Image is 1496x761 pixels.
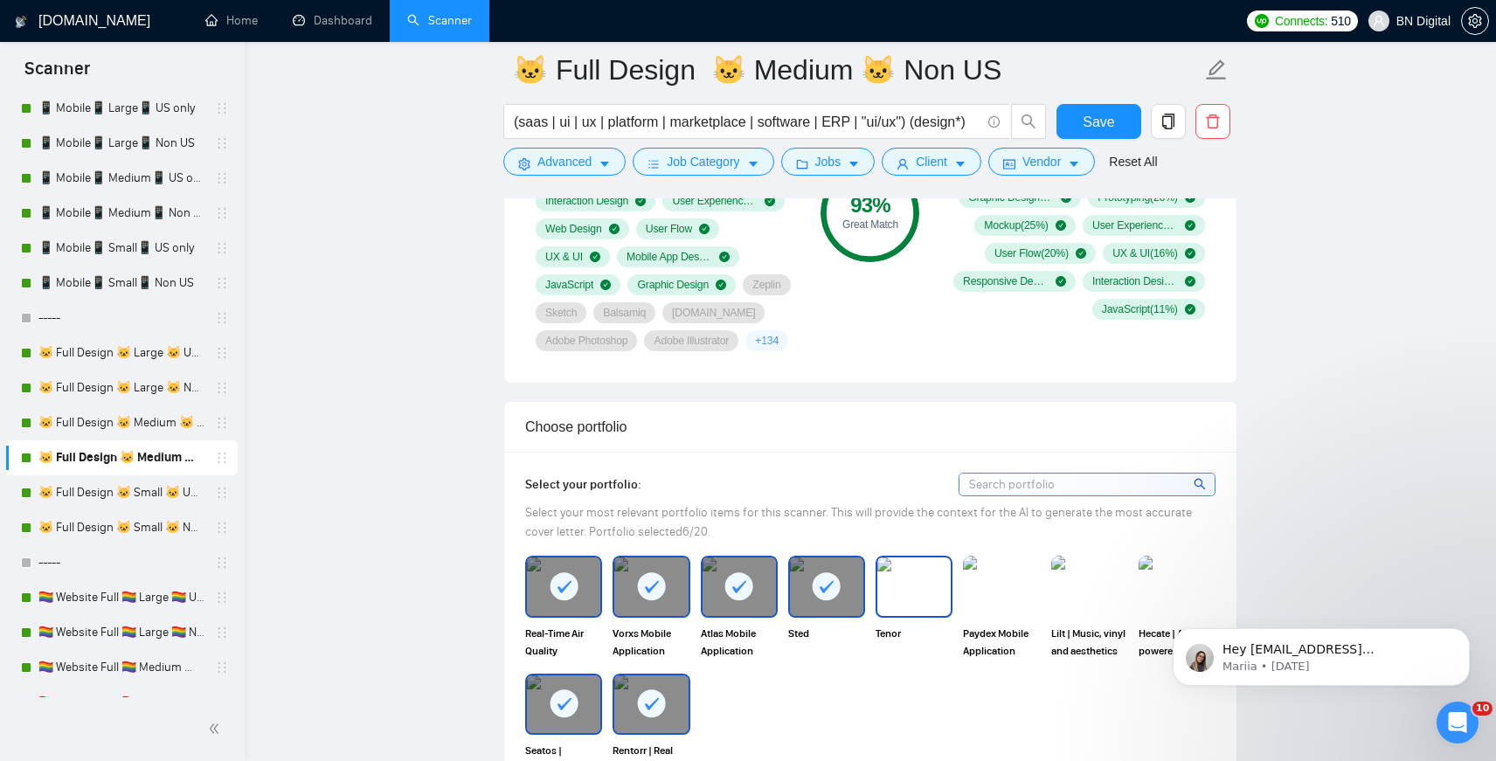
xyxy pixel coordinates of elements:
span: holder [215,661,229,675]
iframe: Intercom live chat [1437,702,1479,744]
span: holder [215,416,229,430]
span: UX & UI [545,250,583,264]
a: 🏳️‍🌈 Website Full 🏳️‍🌈 Medium 🏳️‍🌈 US Only [38,650,204,685]
a: 📱 Mobile📱 Medium📱 Non US [38,196,204,231]
div: Great Match [821,219,919,230]
a: Reset All [1109,152,1157,171]
span: 10 [1472,702,1493,716]
a: 🐱 Full Design 🐱 Large 🐱 US Only [38,336,204,370]
span: caret-down [599,157,611,170]
span: User Experience Design ( 23 %) [1092,218,1178,232]
span: holder [215,101,229,115]
span: holder [215,346,229,360]
span: user [897,157,909,170]
span: Vendor [1022,152,1061,171]
span: User Flow ( 20 %) [994,246,1069,260]
span: holder [215,206,229,220]
button: barsJob Categorycaret-down [633,148,773,176]
span: Graphic Design [637,278,709,292]
span: check-circle [1076,248,1086,259]
a: 🐱 Full Design 🐱 Small 🐱 Non US [38,510,204,545]
a: 📱 Mobile📱 Small📱 Non US [38,266,204,301]
span: holder [215,381,229,395]
a: homeHome [205,13,258,28]
button: delete [1195,104,1230,139]
span: check-circle [765,196,775,206]
span: holder [215,451,229,465]
span: [DOMAIN_NAME] [672,306,755,320]
a: 🐱 Full Design 🐱 Small 🐱 US Only [38,475,204,510]
span: Real-Time Air Quality Monitoring [525,625,602,660]
span: Web Design [545,222,602,236]
span: JavaScript ( 11 %) [1102,302,1178,316]
span: idcard [1003,157,1015,170]
button: userClientcaret-down [882,148,981,176]
span: Advanced [537,152,592,171]
a: 🏳️‍🌈 Website Full 🏳️‍🌈 Large 🏳️‍🌈 US Only [38,580,204,615]
span: caret-down [747,157,759,170]
span: User Flow [646,222,692,236]
span: Connects: [1275,11,1327,31]
button: idcardVendorcaret-down [988,148,1095,176]
a: setting [1461,14,1489,28]
span: Vorxs Mobile Application [613,625,689,660]
span: double-left [208,720,225,737]
button: folderJobscaret-down [781,148,876,176]
button: search [1011,104,1046,139]
span: check-circle [1185,304,1195,315]
span: User Experience Design [672,194,758,208]
span: search [1194,474,1209,494]
span: Balsamiq [603,306,646,320]
span: check-circle [716,280,726,290]
span: check-circle [1185,220,1195,231]
a: searchScanner [407,13,472,28]
input: Search Freelance Jobs... [514,111,980,133]
span: Zeplin [752,278,780,292]
span: user [1373,15,1385,27]
span: holder [215,626,229,640]
span: holder [215,591,229,605]
span: Paydex Mobile Application [963,625,1040,660]
span: holder [215,276,229,290]
span: Mockup ( 25 %) [984,218,1048,232]
span: delete [1196,114,1229,129]
a: 📱 Mobile📱 Large📱 Non US [38,126,204,161]
a: 📱 Mobile📱 Medium📱 US only [38,161,204,196]
span: Select your most relevant portfolio items for this scanner. This will provide the context for the... [525,505,1192,539]
span: holder [215,136,229,150]
span: copy [1152,114,1185,129]
button: settingAdvancedcaret-down [503,148,626,176]
span: 510 [1331,11,1350,31]
span: Adobe Photoshop [545,334,627,348]
span: holder [215,241,229,255]
span: check-circle [1056,220,1066,231]
span: Sketch [545,306,577,320]
img: portfolio thumbnail image [1139,556,1215,617]
span: caret-down [1068,157,1080,170]
span: Jobs [815,152,841,171]
img: portfolio thumbnail image [1051,556,1128,617]
span: edit [1205,59,1228,81]
button: Save [1056,104,1141,139]
span: caret-down [848,157,860,170]
span: setting [1462,14,1488,28]
span: holder [215,695,229,709]
img: portfolio thumbnail image [877,557,951,615]
span: holder [215,171,229,185]
span: check-circle [590,252,600,262]
a: 🐱 Full Design 🐱 Large 🐱 Non US [38,370,204,405]
span: holder [215,311,229,325]
span: info-circle [988,116,1000,128]
img: portfolio thumbnail image [963,556,1040,617]
span: holder [215,556,229,570]
span: Select your portfolio: [525,477,641,492]
span: setting [518,157,530,170]
span: Tenor [876,625,952,660]
a: 🏳️‍🌈 Website Full 🏳️‍🌈 Large 🏳️‍🌈 Non US [38,615,204,650]
span: Atlas Mobile Application [701,625,778,660]
span: UX & UI ( 16 %) [1112,246,1178,260]
span: Interaction Design [545,194,628,208]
